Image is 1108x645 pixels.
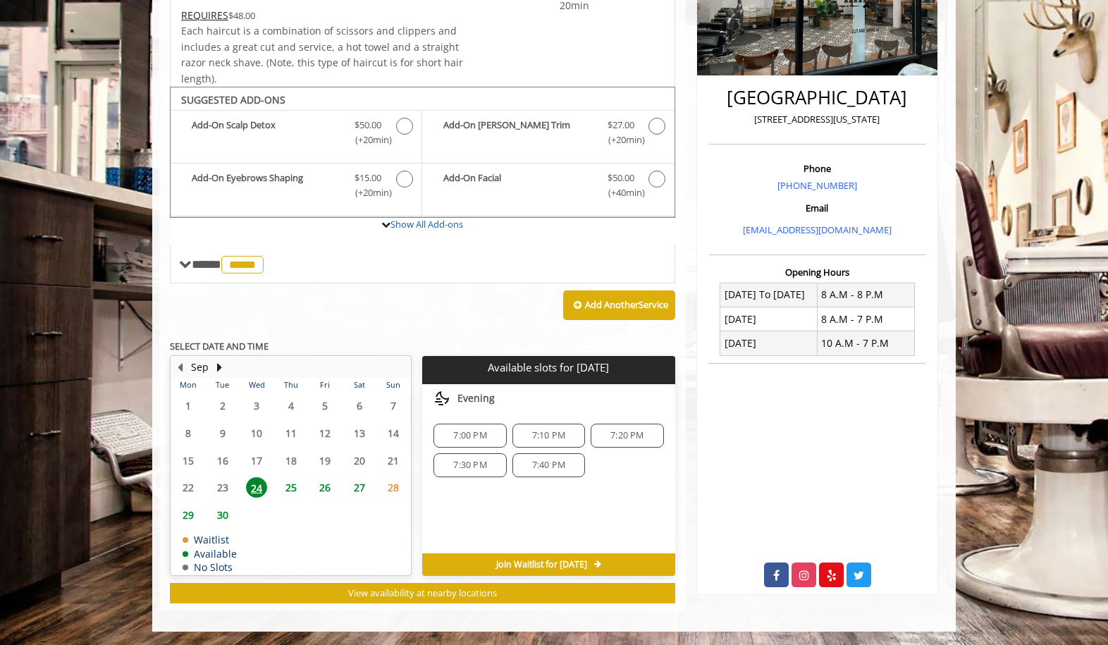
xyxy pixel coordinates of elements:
[713,203,922,213] h3: Email
[720,283,818,307] td: [DATE] To [DATE]
[205,378,239,392] th: Tue
[428,362,669,374] p: Available slots for [DATE]
[817,307,914,331] td: 8 A.M - 7 P.M
[178,118,414,151] label: Add-On Scalp Detox
[181,24,463,85] span: Each haircut is a combination of scissors and clippers and includes a great cut and service, a ho...
[433,390,450,407] img: evening slots
[183,548,237,559] td: Available
[308,474,342,502] td: Select day26
[433,424,506,448] div: 7:00 PM
[496,559,587,570] span: Join Waitlist for [DATE]
[532,430,565,441] span: 7:10 PM
[457,393,495,404] span: Evening
[183,534,237,545] td: Waitlist
[433,453,506,477] div: 7:30 PM
[453,430,486,441] span: 7:00 PM
[777,179,857,192] a: [PHONE_NUMBER]
[170,87,675,218] div: The Made Man Haircut Add-onS
[349,477,370,498] span: 27
[600,185,641,200] span: (+40min )
[192,171,340,200] b: Add-On Eyebrows Shaping
[192,118,340,147] b: Add-On Scalp Detox
[512,424,585,448] div: 7:10 PM
[342,474,376,502] td: Select day27
[563,290,675,320] button: Add AnotherService
[608,118,634,133] span: $27.00
[817,331,914,355] td: 10 A.M - 7 P.M
[600,133,641,147] span: (+20min )
[181,8,228,22] span: This service needs some Advance to be paid before we block your appointment
[720,307,818,331] td: [DATE]
[308,378,342,392] th: Fri
[342,378,376,392] th: Sat
[443,118,593,147] b: Add-On [PERSON_NAME] Trim
[512,453,585,477] div: 7:40 PM
[743,223,892,236] a: [EMAIL_ADDRESS][DOMAIN_NAME]
[713,112,922,127] p: [STREET_ADDRESS][US_STATE]
[610,430,644,441] span: 7:20 PM
[246,477,267,498] span: 24
[212,505,233,525] span: 30
[178,171,414,204] label: Add-On Eyebrows Shaping
[347,185,389,200] span: (+20min )
[532,460,565,471] span: 7:40 PM
[214,360,225,375] button: Next Month
[709,267,925,277] h3: Opening Hours
[355,118,381,133] span: $50.00
[273,378,307,392] th: Thu
[383,477,404,498] span: 28
[240,474,273,502] td: Select day24
[390,218,463,231] a: Show All Add-ons
[608,171,634,185] span: $50.00
[314,477,336,498] span: 26
[273,474,307,502] td: Select day25
[429,171,667,204] label: Add-On Facial
[376,474,411,502] td: Select day28
[817,283,914,307] td: 8 A.M - 8 P.M
[429,118,667,151] label: Add-On Beard Trim
[171,378,205,392] th: Mon
[585,298,668,311] b: Add Another Service
[174,360,185,375] button: Previous Month
[171,501,205,529] td: Select day29
[591,424,663,448] div: 7:20 PM
[170,583,675,603] button: View availability at nearby locations
[181,93,285,106] b: SUGGESTED ADD-ONS
[183,562,237,572] td: No Slots
[281,477,302,498] span: 25
[347,133,389,147] span: (+20min )
[181,8,464,23] div: $48.00
[191,360,209,375] button: Sep
[713,164,922,173] h3: Phone
[443,171,593,200] b: Add-On Facial
[240,378,273,392] th: Wed
[713,87,922,108] h2: [GEOGRAPHIC_DATA]
[348,586,497,599] span: View availability at nearby locations
[355,171,381,185] span: $15.00
[720,331,818,355] td: [DATE]
[205,501,239,529] td: Select day30
[170,340,269,352] b: SELECT DATE AND TIME
[178,505,199,525] span: 29
[453,460,486,471] span: 7:30 PM
[376,378,411,392] th: Sun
